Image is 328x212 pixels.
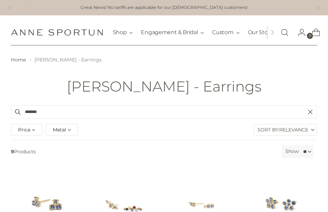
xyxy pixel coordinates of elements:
button: Shop [113,25,133,40]
span: Metal [53,126,66,133]
span: 0 [307,33,313,39]
input: Search products [11,105,317,119]
h1: [PERSON_NAME] - Earrings [67,79,262,94]
a: Home [11,57,26,63]
label: Sort By:Relevance [254,124,317,135]
nav: breadcrumbs [11,56,317,63]
span: [PERSON_NAME] - Earrings [34,57,102,63]
a: Open search modal [278,26,292,39]
button: Custom [212,25,239,40]
button: Engagement & Bridal [141,25,204,40]
a: Go to the account page [292,26,306,39]
a: Great News! No tariffs are applicable for our [DEMOGRAPHIC_DATA] customers! [80,4,248,11]
a: Open cart modal [307,26,320,39]
span: Products [8,145,280,158]
span: Relevance [279,124,308,135]
a: Our Story [248,25,273,40]
a: Anne Sportun Fine Jewellery [11,29,103,36]
b: 9 [11,149,14,155]
span: Price [18,126,30,133]
label: Show [285,148,299,155]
